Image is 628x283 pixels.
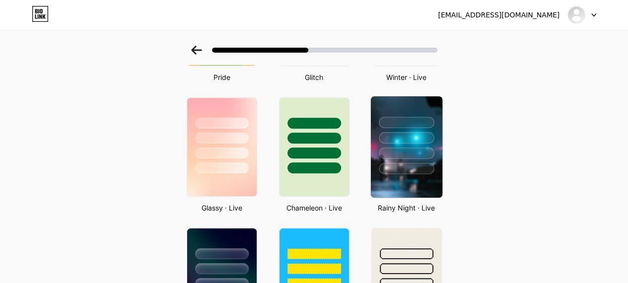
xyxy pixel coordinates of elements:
[276,203,352,213] div: Chameleon · Live
[567,5,586,24] img: 2bigha
[368,72,445,82] div: Winter · Live
[276,72,352,82] div: Glitch
[438,10,559,20] div: [EMAIL_ADDRESS][DOMAIN_NAME]
[370,96,442,198] img: rainy_night.jpg
[184,203,260,213] div: Glassy · Live
[184,72,260,82] div: Pride
[368,203,445,213] div: Rainy Night · Live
